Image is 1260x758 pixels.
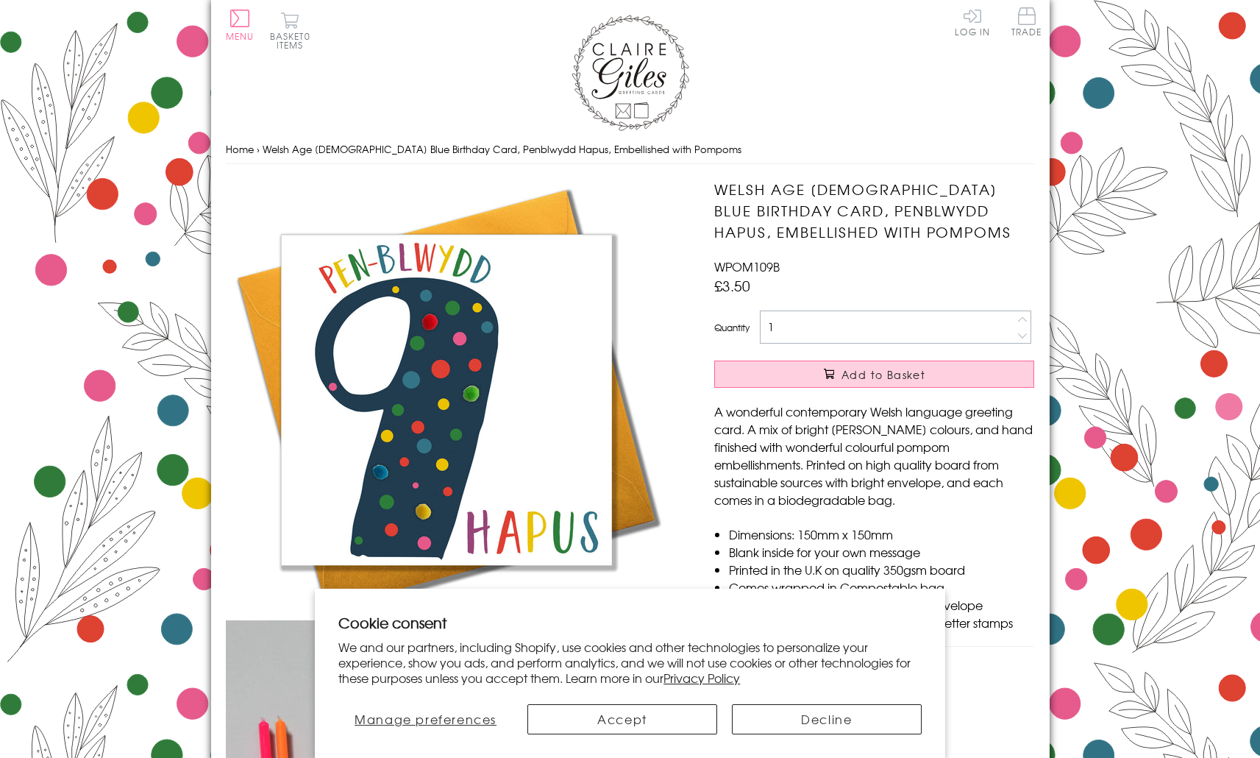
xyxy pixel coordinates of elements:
[841,367,925,382] span: Add to Basket
[729,525,1034,543] li: Dimensions: 150mm x 150mm
[729,561,1034,578] li: Printed in the U.K on quality 350gsm board
[226,135,1035,165] nav: breadcrumbs
[263,142,741,156] span: Welsh Age [DEMOGRAPHIC_DATA] Blue Birthday Card, Penblwydd Hapus, Embellished with Pompoms
[714,275,750,296] span: £3.50
[732,704,922,734] button: Decline
[226,142,254,156] a: Home
[355,710,496,728] span: Manage preferences
[572,15,689,131] img: Claire Giles Greetings Cards
[714,258,780,275] span: WPOM109B
[338,612,922,633] h2: Cookie consent
[527,704,717,734] button: Accept
[270,12,310,49] button: Basket0 items
[714,321,750,334] label: Quantity
[257,142,260,156] span: ›
[729,543,1034,561] li: Blank inside for your own message
[338,640,922,685] p: We and our partners, including Shopify, use cookies and other technologies to personalize your ex...
[277,29,310,52] span: 0 items
[714,361,1034,388] button: Add to Basket
[729,578,1034,596] li: Comes wrapped in Compostable bag
[955,7,990,36] a: Log In
[1011,7,1042,36] span: Trade
[714,403,1034,509] p: A wonderful contemporary Welsh language greeting card. A mix of bright [PERSON_NAME] colours, and...
[663,669,740,687] a: Privacy Policy
[226,10,255,40] button: Menu
[1011,7,1042,39] a: Trade
[226,179,667,620] img: Welsh Age 9 Blue Birthday Card, Penblwydd Hapus, Embellished with Pompoms
[338,704,513,734] button: Manage preferences
[714,179,1034,242] h1: Welsh Age [DEMOGRAPHIC_DATA] Blue Birthday Card, Penblwydd Hapus, Embellished with Pompoms
[226,29,255,43] span: Menu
